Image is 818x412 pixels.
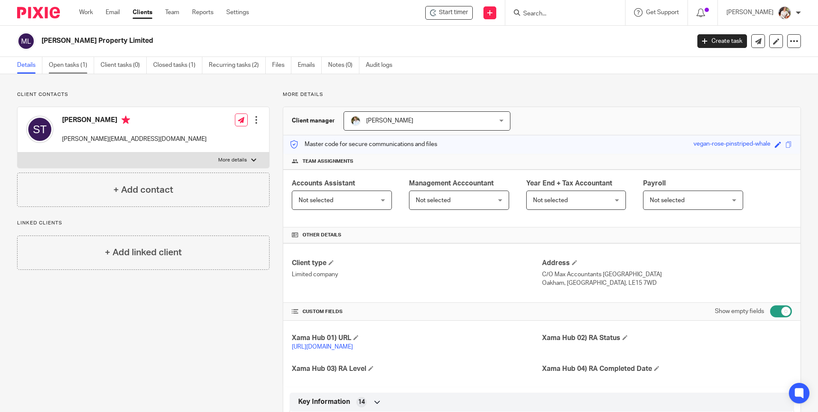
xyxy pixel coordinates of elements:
[101,57,147,74] a: Client tasks (0)
[17,32,35,50] img: svg%3E
[292,334,542,343] h4: Xama Hub 01) URL
[425,6,473,20] div: Melton Mowbray Property Limited
[542,259,792,268] h4: Address
[358,398,365,406] span: 14
[302,232,341,239] span: Other details
[290,140,437,149] p: Master code for secure communications and files
[292,259,542,268] h4: Client type
[105,246,182,259] h4: + Add linked client
[292,270,542,279] p: Limited company
[62,135,207,143] p: [PERSON_NAME][EMAIL_ADDRESS][DOMAIN_NAME]
[292,364,542,373] h4: Xama Hub 03) RA Level
[272,57,291,74] a: Files
[226,8,249,17] a: Settings
[79,8,93,17] a: Work
[17,91,270,98] p: Client contacts
[133,8,152,17] a: Clients
[298,57,322,74] a: Emails
[409,180,494,187] span: Management Acccountant
[726,8,774,17] p: [PERSON_NAME]
[416,197,450,203] span: Not selected
[542,334,792,343] h4: Xama Hub 02) RA Status
[328,57,359,74] a: Notes (0)
[218,157,247,164] p: More details
[292,180,355,187] span: Accounts Assistant
[122,116,130,124] i: Primary
[292,308,542,315] h4: CUSTOM FIELDS
[165,8,179,17] a: Team
[542,279,792,287] p: Oakham, [GEOGRAPHIC_DATA], LE15 7WD
[533,197,568,203] span: Not selected
[302,158,353,165] span: Team assignments
[292,116,335,125] h3: Client manager
[209,57,266,74] a: Recurring tasks (2)
[366,57,399,74] a: Audit logs
[298,397,350,406] span: Key Information
[526,180,612,187] span: Year End + Tax Accountant
[113,183,173,197] h4: + Add contact
[17,7,60,18] img: Pixie
[49,57,94,74] a: Open tasks (1)
[153,57,202,74] a: Closed tasks (1)
[26,116,53,143] img: svg%3E
[299,197,333,203] span: Not selected
[366,118,413,124] span: [PERSON_NAME]
[643,180,666,187] span: Payroll
[41,36,556,45] h2: [PERSON_NAME] Property Limited
[522,10,599,18] input: Search
[292,344,353,350] a: [URL][DOMAIN_NAME]
[17,57,42,74] a: Details
[192,8,213,17] a: Reports
[542,364,792,373] h4: Xama Hub 04) RA Completed Date
[106,8,120,17] a: Email
[439,8,468,17] span: Start timer
[17,220,270,227] p: Linked clients
[778,6,791,20] img: Kayleigh%20Henson.jpeg
[542,270,792,279] p: C/O Max Accountants [GEOGRAPHIC_DATA]
[62,116,207,126] h4: [PERSON_NAME]
[697,34,747,48] a: Create task
[350,116,361,126] img: sarah-royle.jpg
[715,307,764,316] label: Show empty fields
[694,140,771,149] div: vegan-rose-pinstriped-whale
[283,91,801,98] p: More details
[650,197,685,203] span: Not selected
[646,9,679,15] span: Get Support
